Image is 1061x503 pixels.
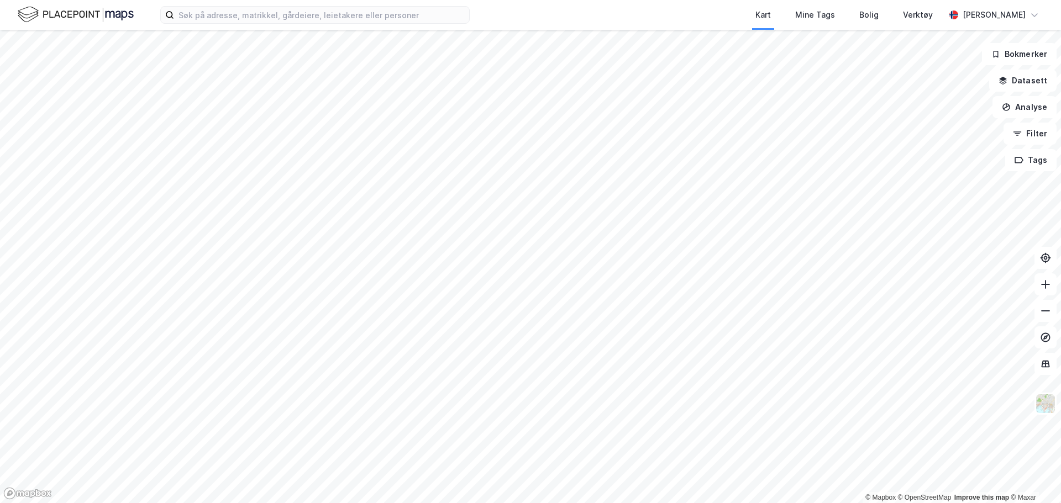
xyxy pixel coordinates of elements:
[795,8,835,22] div: Mine Tags
[992,96,1057,118] button: Analyse
[174,7,469,23] input: Søk på adresse, matrikkel, gårdeiere, leietakere eller personer
[3,487,52,500] a: Mapbox homepage
[1004,123,1057,145] button: Filter
[1035,393,1056,414] img: Z
[18,5,134,24] img: logo.f888ab2527a4732fd821a326f86c7f29.svg
[1006,450,1061,503] iframe: Chat Widget
[903,8,933,22] div: Verktøy
[963,8,1026,22] div: [PERSON_NAME]
[859,8,879,22] div: Bolig
[865,494,896,501] a: Mapbox
[1005,149,1057,171] button: Tags
[755,8,771,22] div: Kart
[989,70,1057,92] button: Datasett
[982,43,1057,65] button: Bokmerker
[954,494,1009,501] a: Improve this map
[898,494,952,501] a: OpenStreetMap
